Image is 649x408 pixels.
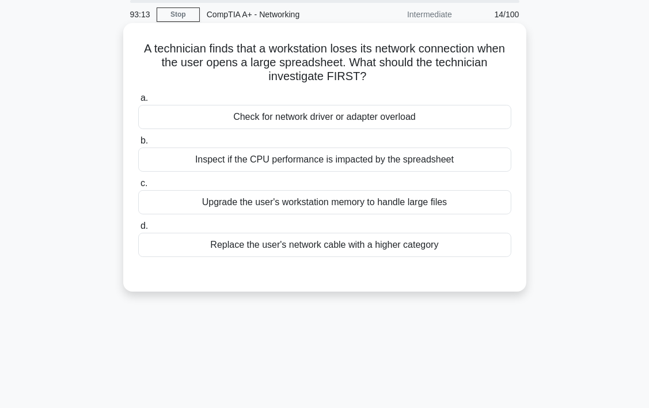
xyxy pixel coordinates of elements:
[141,135,148,145] span: b.
[137,41,513,84] h5: A technician finds that a workstation loses its network connection when the user opens a large sp...
[138,148,511,172] div: Inspect if the CPU performance is impacted by the spreadsheet
[200,3,358,26] div: CompTIA A+ - Networking
[157,7,200,22] a: Stop
[141,93,148,103] span: a.
[123,3,157,26] div: 93:13
[358,3,459,26] div: Intermediate
[138,105,511,129] div: Check for network driver or adapter overload
[141,221,148,231] span: d.
[141,178,147,188] span: c.
[138,190,511,214] div: Upgrade the user's workstation memory to handle large files
[459,3,526,26] div: 14/100
[138,233,511,257] div: Replace the user's network cable with a higher category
